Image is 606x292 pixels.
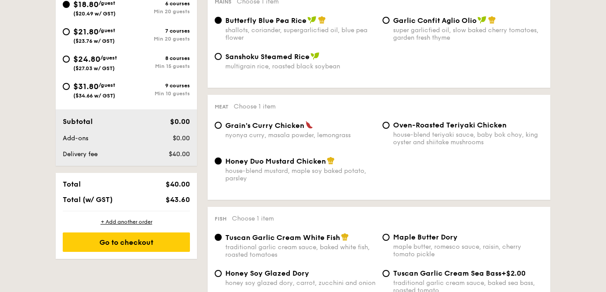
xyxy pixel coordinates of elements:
[63,56,70,63] input: $24.80/guest($27.03 w/ GST)8 coursesMin 15 guests
[63,28,70,35] input: $21.80/guest($23.76 w/ GST)7 coursesMin 20 guests
[73,65,115,71] span: ($27.03 w/ GST)
[63,180,81,188] span: Total
[305,121,313,129] img: icon-spicy.37a8142b.svg
[63,195,113,204] span: Total (w/ GST)
[126,90,190,97] div: Min 10 guests
[225,269,309,277] span: Honey Soy Glazed Dory
[215,157,222,165] input: Honey Duo Mustard Chickenhouse-blend mustard, maple soy baked potato, parsley
[318,16,326,24] img: icon-chef-hat.a58ddaea.svg
[63,1,70,8] input: $18.80/guest($20.49 w/ GST)6 coursesMin 20 guests
[393,16,477,25] span: Garlic Confit Aglio Olio
[393,243,543,258] div: maple butter, romesco sauce, raisin, cherry tomato pickle
[126,36,190,42] div: Min 20 guests
[170,117,190,126] span: $0.00
[215,53,222,60] input: Sanshoku Steamed Ricemultigrain rice, roasted black soybean
[393,233,458,241] span: Maple Butter Dory
[311,52,319,60] img: icon-vegan.f8ff3823.svg
[215,234,222,241] input: Tuscan Garlic Cream White Fishtraditional garlic cream sauce, baked white fish, roasted tomatoes
[383,270,390,277] input: Tuscan Garlic Cream Sea Bass+$2.00traditional garlic cream sauce, baked sea bass, roasted tomato
[169,150,190,158] span: $40.00
[383,234,390,241] input: Maple Butter Dorymaple butter, romesco sauce, raisin, cherry tomato pickle
[225,233,340,242] span: Tuscan Garlic Cream White Fish
[166,180,190,188] span: $40.00
[126,63,190,69] div: Min 15 guests
[73,82,98,91] span: $31.80
[225,157,326,165] span: Honey Duo Mustard Chicken
[215,17,222,24] input: Butterfly Blue Pea Riceshallots, coriander, supergarlicfied oil, blue pea flower
[225,63,375,70] div: multigrain rice, roasted black soybean
[225,26,375,41] div: shallots, coriander, supergarlicfied oil, blue pea flower
[215,122,222,129] input: Grain's Curry Chickennyonya curry, masala powder, lemongrass
[63,83,70,90] input: $31.80/guest($34.66 w/ GST)9 coursesMin 10 guests
[126,28,190,34] div: 7 courses
[393,131,543,146] div: house-blend teriyaki sauce, baby bok choy, king oyster and shiitake mushrooms
[100,55,117,61] span: /guest
[234,103,276,110] span: Choose 1 item
[73,27,98,37] span: $21.80
[488,16,496,24] img: icon-chef-hat.a58ddaea.svg
[126,55,190,61] div: 8 courses
[73,54,100,64] span: $24.80
[393,269,501,277] span: Tuscan Garlic Cream Sea Bass
[225,243,375,258] div: traditional garlic cream sauce, baked white fish, roasted tomatoes
[73,11,116,17] span: ($20.49 w/ GST)
[73,93,115,99] span: ($34.66 w/ GST)
[501,269,526,277] span: +$2.00
[126,82,190,89] div: 9 courses
[63,218,190,225] div: + Add another order
[215,104,228,110] span: Meat
[98,82,115,88] span: /guest
[173,135,190,142] span: $0.00
[98,27,115,34] span: /guest
[393,121,507,129] span: Oven-Roasted Teriyaki Chicken
[225,279,375,287] div: honey soy glazed dory, carrot, zucchini and onion
[73,38,115,44] span: ($23.76 w/ GST)
[307,16,316,24] img: icon-vegan.f8ff3823.svg
[383,17,390,24] input: Garlic Confit Aglio Oliosuper garlicfied oil, slow baked cherry tomatoes, garden fresh thyme
[393,26,543,41] div: super garlicfied oil, slow baked cherry tomatoes, garden fresh thyme
[215,216,227,222] span: Fish
[341,233,349,241] img: icon-chef-hat.a58ddaea.svg
[225,121,304,130] span: Grain's Curry Chicken
[63,150,98,158] span: Delivery fee
[126,8,190,15] div: Min 20 guests
[166,195,190,204] span: $43.60
[63,117,93,126] span: Subtotal
[63,135,88,142] span: Add-ons
[215,270,222,277] input: Honey Soy Glazed Doryhoney soy glazed dory, carrot, zucchini and onion
[225,16,307,25] span: Butterfly Blue Pea Rice
[225,52,310,61] span: Sanshoku Steamed Rice
[383,122,390,129] input: Oven-Roasted Teriyaki Chickenhouse-blend teriyaki sauce, baby bok choy, king oyster and shiitake ...
[126,0,190,7] div: 6 courses
[232,215,274,222] span: Choose 1 item
[477,16,486,24] img: icon-vegan.f8ff3823.svg
[225,131,375,139] div: nyonya curry, masala powder, lemongrass
[327,157,335,165] img: icon-chef-hat.a58ddaea.svg
[225,167,375,182] div: house-blend mustard, maple soy baked potato, parsley
[63,232,190,252] div: Go to checkout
